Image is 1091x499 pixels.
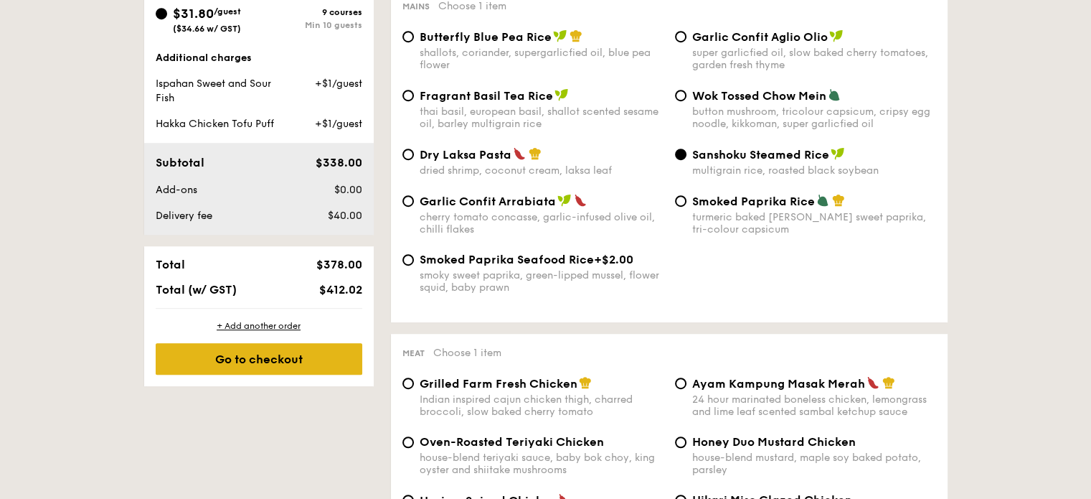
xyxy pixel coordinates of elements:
[156,8,167,19] input: $31.80/guest($34.66 w/ GST)9 coursesMin 10 guests
[692,106,936,130] div: button mushroom, tricolour capsicum, cripsy egg noodle, kikkoman, super garlicfied oil
[692,435,856,449] span: Honey Duo Mustard Chicken
[675,149,686,160] input: Sanshoku Steamed Ricemultigrain rice, roasted black soybean
[675,31,686,42] input: Garlic Confit Aglio Oliosuper garlicfied oil, slow baked cherry tomatoes, garden fresh thyme
[402,90,414,101] input: Fragrant Basil Tea Ricethai basil, european basil, shallot scented sesame oil, barley multigrain ...
[692,89,826,103] span: Wok Tossed Chow Mein
[420,89,553,103] span: Fragrant Basil Tea Rice
[420,47,663,71] div: shallots, coriander, supergarlicfied oil, blue pea flower
[402,378,414,389] input: Grilled Farm Fresh ChickenIndian inspired cajun chicken thigh, charred broccoli, slow baked cherr...
[156,343,362,375] div: Go to checkout
[692,377,865,391] span: Ayam Kampung Masak Merah
[420,195,556,208] span: Garlic Confit Arrabiata
[692,211,936,235] div: turmeric baked [PERSON_NAME] sweet paprika, tri-colour capsicum
[314,78,362,90] span: +$1/guest
[882,376,895,389] img: icon-chef-hat.a58ddaea.svg
[828,88,841,101] img: icon-vegetarian.fe4039eb.svg
[402,1,430,11] span: Mains
[259,20,362,30] div: Min 10 guests
[156,210,212,222] span: Delivery fee
[433,347,501,359] span: Choose 1 item
[156,51,362,65] div: Additional charges
[402,195,414,207] input: Garlic Confit Arrabiatacherry tomato concasse, garlic-infused olive oil, chilli flakes
[402,149,414,160] input: Dry Laksa Pastadried shrimp, coconut cream, laksa leaf
[314,118,362,130] span: +$1/guest
[420,148,511,162] span: Dry Laksa Pasta
[832,194,845,207] img: icon-chef-hat.a58ddaea.svg
[570,29,582,42] img: icon-chef-hat.a58ddaea.svg
[259,7,362,17] div: 9 courses
[318,283,362,297] span: $412.02
[529,147,542,160] img: icon-chef-hat.a58ddaea.svg
[594,253,633,266] span: +$2.00
[579,376,592,389] img: icon-chef-hat.a58ddaea.svg
[692,393,936,418] div: 24 hour marinated boneless chicken, lemongrass and lime leaf scented sambal ketchup sauce
[327,210,362,222] span: $40.00
[829,29,844,42] img: icon-vegan.f8ff3823.svg
[156,283,237,297] span: Total (w/ GST)
[156,78,271,104] span: Ispahan Sweet and Sour Fish
[420,211,663,235] div: cherry tomato concasse, garlic-infused olive oil, chilli flakes
[866,376,879,389] img: icon-spicy.37a8142b.svg
[513,147,526,160] img: icon-spicy.37a8142b.svg
[420,377,577,391] span: Grilled Farm Fresh Chicken
[574,194,587,207] img: icon-spicy.37a8142b.svg
[420,106,663,130] div: thai basil, european basil, shallot scented sesame oil, barley multigrain rice
[692,452,936,476] div: house-blend mustard, maple soy baked potato, parsley
[557,194,572,207] img: icon-vegan.f8ff3823.svg
[692,30,828,44] span: Garlic Confit Aglio Olio
[420,164,663,177] div: dried shrimp, coconut cream, laksa leaf
[420,30,552,44] span: Butterfly Blue Pea Rice
[420,269,663,294] div: smoky sweet paprika, green-lipped mussel, flower squid, baby prawn
[692,195,815,208] span: Smoked Paprika Rice
[214,6,241,17] span: /guest
[402,437,414,448] input: Oven-Roasted Teriyaki Chickenhouse-blend teriyaki sauce, baby bok choy, king oyster and shiitake ...
[402,254,414,266] input: Smoked Paprika Seafood Rice+$2.00smoky sweet paprika, green-lipped mussel, flower squid, baby prawn
[402,348,425,358] span: Meat
[675,195,686,207] input: Smoked Paprika Riceturmeric baked [PERSON_NAME] sweet paprika, tri-colour capsicum
[173,24,241,34] span: ($34.66 w/ GST)
[316,258,362,271] span: $378.00
[156,320,362,332] div: + Add another order
[675,90,686,101] input: Wok Tossed Chow Meinbutton mushroom, tricolour capsicum, cripsy egg noodle, kikkoman, super garli...
[420,393,663,418] div: Indian inspired cajun chicken thigh, charred broccoli, slow baked cherry tomato
[420,435,604,449] span: Oven-Roasted Teriyaki Chicken
[420,452,663,476] div: house-blend teriyaki sauce, baby bok choy, king oyster and shiitake mushrooms
[692,47,936,71] div: super garlicfied oil, slow baked cherry tomatoes, garden fresh thyme
[554,88,569,101] img: icon-vegan.f8ff3823.svg
[315,156,362,169] span: $338.00
[692,148,829,162] span: Sanshoku Steamed Rice
[420,253,594,266] span: Smoked Paprika Seafood Rice
[156,118,274,130] span: Hakka Chicken Tofu Puff
[816,194,829,207] img: icon-vegetarian.fe4039eb.svg
[402,31,414,42] input: Butterfly Blue Pea Riceshallots, coriander, supergarlicfied oil, blue pea flower
[156,258,185,271] span: Total
[692,164,936,177] div: multigrain rice, roasted black soybean
[156,184,197,196] span: Add-ons
[831,147,845,160] img: icon-vegan.f8ff3823.svg
[173,6,214,22] span: $31.80
[156,156,204,169] span: Subtotal
[334,184,362,196] span: $0.00
[675,378,686,389] input: Ayam Kampung Masak Merah24 hour marinated boneless chicken, lemongrass and lime leaf scented samb...
[553,29,567,42] img: icon-vegan.f8ff3823.svg
[675,437,686,448] input: Honey Duo Mustard Chickenhouse-blend mustard, maple soy baked potato, parsley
